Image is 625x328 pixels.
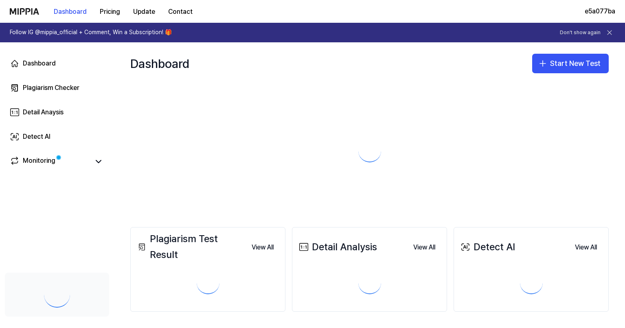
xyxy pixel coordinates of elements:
div: Detail Anaysis [23,107,64,117]
button: Don't show again [560,29,601,36]
div: Plagiarism Checker [23,83,79,93]
a: Detect AI [5,127,109,147]
button: e5a077ba [585,7,615,16]
button: Start New Test [532,54,609,73]
h1: Follow IG @mippia_official + Comment, Win a Subscription! 🎁 [10,28,172,37]
a: Plagiarism Checker [5,78,109,98]
button: View All [568,239,603,256]
button: Contact [162,4,199,20]
div: Dashboard [130,50,189,77]
div: Plagiarism Test Result [136,231,245,262]
a: Dashboard [5,54,109,73]
div: Detail Analysis [297,239,377,255]
a: Monitoring [10,156,90,167]
button: Dashboard [47,4,93,20]
div: Dashboard [23,59,56,68]
a: Update [127,0,162,23]
div: Detect AI [23,132,50,142]
button: Pricing [93,4,127,20]
button: View All [245,239,280,256]
button: View All [407,239,442,256]
button: Update [127,4,162,20]
img: logo [10,8,39,15]
a: Detail Anaysis [5,103,109,122]
div: Detect AI [459,239,515,255]
div: Monitoring [23,156,55,167]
